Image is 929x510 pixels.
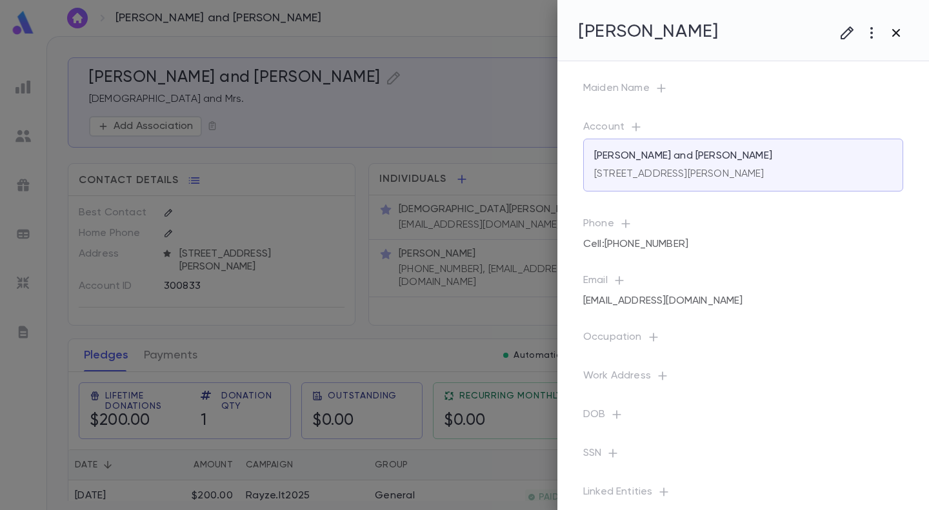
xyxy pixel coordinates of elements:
[583,331,903,349] p: Occupation
[583,485,903,504] p: Linked Entities
[583,289,743,313] div: [EMAIL_ADDRESS][DOMAIN_NAME]
[583,369,903,387] p: Work Address
[583,233,688,256] div: Cell : [PHONE_NUMBER]
[583,217,903,235] p: Phone
[583,121,903,139] p: Account
[594,168,764,181] p: [STREET_ADDRESS][PERSON_NAME]
[583,274,903,292] p: Email
[583,447,903,465] p: SSN
[578,21,718,43] h4: [PERSON_NAME]
[583,408,903,426] p: DOB
[583,82,903,100] p: Maiden Name
[594,150,772,162] p: [PERSON_NAME] and [PERSON_NAME]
